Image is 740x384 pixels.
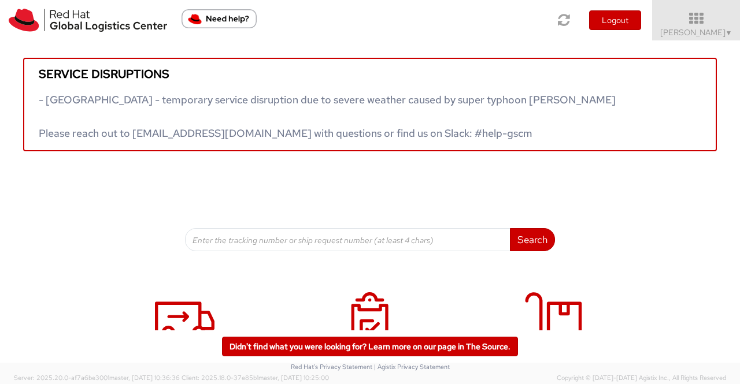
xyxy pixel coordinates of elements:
[185,228,510,251] input: Enter the tracking number or ship request number (at least 4 chars)
[374,363,450,371] a: | Agistix Privacy Statement
[589,10,641,30] button: Logout
[182,9,257,28] button: Need help?
[510,228,555,251] button: Search
[23,58,717,151] a: Service disruptions - [GEOGRAPHIC_DATA] - temporary service disruption due to severe weather caus...
[109,374,180,382] span: master, [DATE] 10:36:36
[726,28,732,38] span: ▼
[258,374,329,382] span: master, [DATE] 10:25:00
[9,9,167,32] img: rh-logistics-00dfa346123c4ec078e1.svg
[14,374,180,382] span: Server: 2025.20.0-af7a6be3001
[39,68,701,80] h5: Service disruptions
[182,374,329,382] span: Client: 2025.18.0-37e85b1
[39,93,616,140] span: - [GEOGRAPHIC_DATA] - temporary service disruption due to severe weather caused by super typhoon ...
[222,337,518,356] a: Didn't find what you were looking for? Learn more on our page in The Source.
[291,363,372,371] a: Red Hat's Privacy Statement
[557,374,726,383] span: Copyright © [DATE]-[DATE] Agistix Inc., All Rights Reserved
[660,27,732,38] span: [PERSON_NAME]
